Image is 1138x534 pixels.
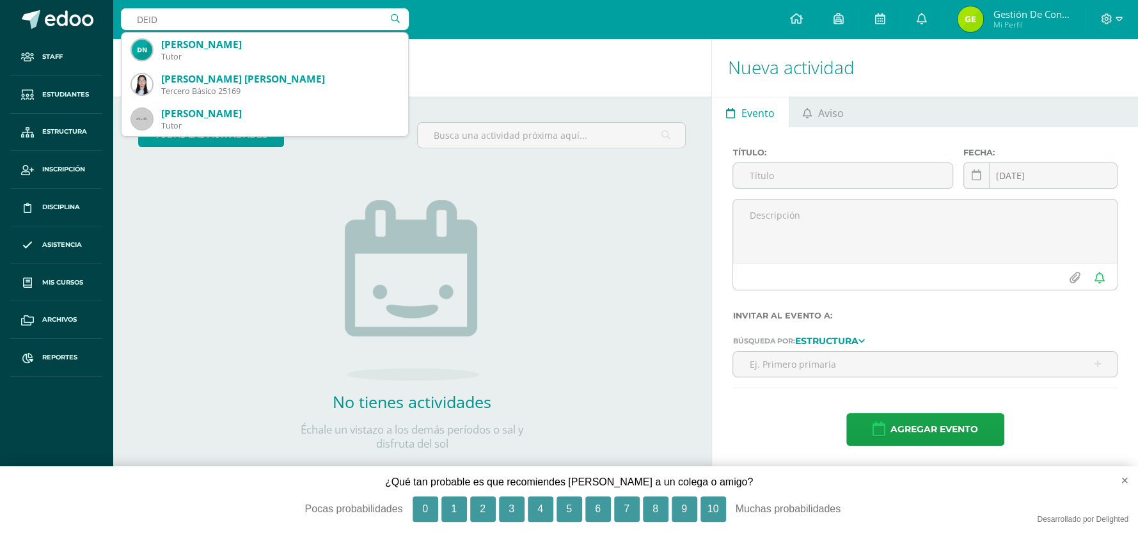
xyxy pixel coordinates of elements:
[963,148,1118,157] label: Fecha:
[557,496,582,522] button: 5
[42,278,83,288] span: Mis cursos
[161,107,398,120] div: [PERSON_NAME]
[499,496,525,522] button: 3
[732,311,1118,320] label: Invitar al evento a:
[733,163,952,188] input: Título
[736,496,896,522] div: Muchas probabilidades
[733,352,1117,377] input: Ej. Primero primaria
[42,90,89,100] span: Estudiantes
[732,336,794,345] span: Búsqueda por:
[10,226,102,264] a: Asistencia
[1100,466,1138,494] button: close survey
[42,315,77,325] span: Archivos
[846,413,1004,446] button: Agregar evento
[10,301,102,339] a: Archivos
[10,114,102,152] a: Estructura
[42,352,77,363] span: Reportes
[672,496,697,522] button: 9
[741,98,775,129] span: Evento
[161,51,398,62] div: Tutor
[10,76,102,114] a: Estudiantes
[614,496,640,522] button: 7
[243,496,403,522] div: Pocas probabilidades
[958,6,983,32] img: c4fdb2b3b5c0576fe729d7be1ce23d7b.png
[413,496,438,522] button: 0, Pocas probabilidades
[418,123,685,148] input: Busca una actividad próxima aquí...
[794,336,864,345] a: Estructura
[10,339,102,377] a: Reportes
[161,38,398,51] div: [PERSON_NAME]
[964,163,1117,188] input: Fecha de entrega
[700,496,726,522] button: 10, Muchas probabilidades
[993,19,1070,30] span: Mi Perfil
[132,109,152,129] img: 45x45
[42,127,87,137] span: Estructura
[284,423,540,451] p: Échale un vistazo a los demás períodos o sal y disfruta del sol
[161,120,398,131] div: Tutor
[712,97,788,127] a: Evento
[10,264,102,302] a: Mis cursos
[732,148,952,157] label: Título:
[585,496,611,522] button: 6
[128,38,696,97] h1: Actividades
[132,74,152,95] img: 8224eeaff9232e1565f782e295fa2f8a.png
[284,391,540,412] h2: No tienes actividades
[528,496,553,522] button: 4
[10,189,102,226] a: Disciplina
[890,414,978,445] span: Agregar evento
[42,52,63,62] span: Staff
[161,72,398,86] div: [PERSON_NAME] [PERSON_NAME]
[789,97,858,127] a: Aviso
[727,38,1123,97] h1: Nueva actividad
[441,496,467,522] button: 1
[818,98,844,129] span: Aviso
[42,202,80,212] span: Disciplina
[470,496,496,522] button: 2
[345,200,479,381] img: no_activities.png
[643,496,668,522] button: 8
[10,38,102,76] a: Staff
[10,151,102,189] a: Inscripción
[993,8,1070,20] span: Gestión de Convivencia
[132,40,152,60] img: de1681161855d2b99327d2edf7a3bc8f.png
[161,86,398,97] div: Tercero Básico 25169
[794,335,858,347] strong: Estructura
[42,164,85,175] span: Inscripción
[42,240,82,250] span: Asistencia
[121,8,409,30] input: Busca un usuario...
